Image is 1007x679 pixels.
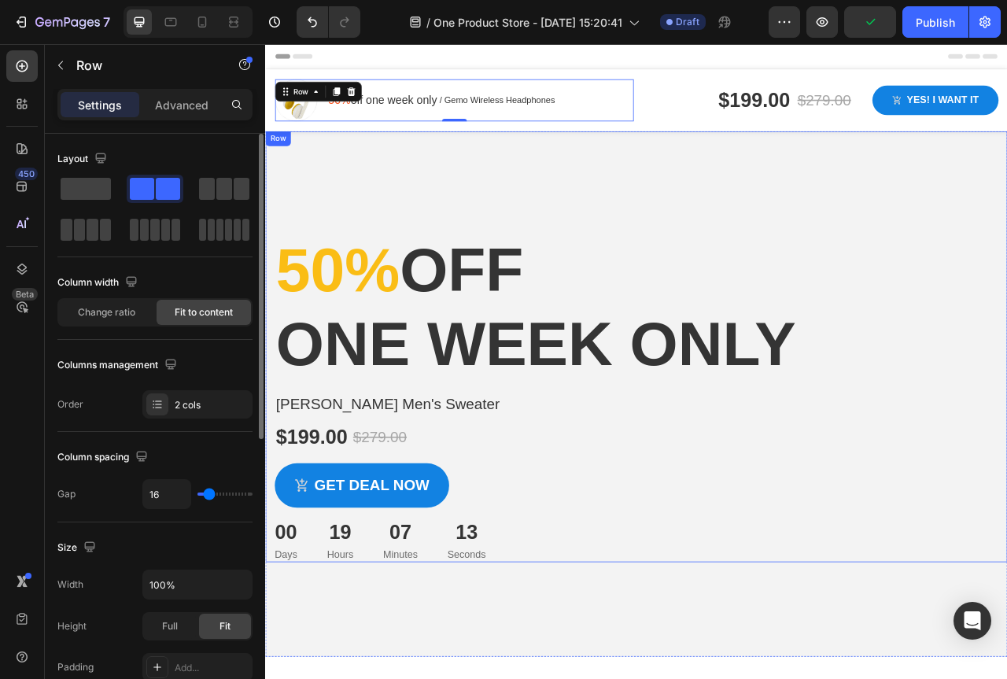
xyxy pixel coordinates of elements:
div: Yes! i want it [816,62,907,81]
span: / [426,14,430,31]
div: $199.00 [12,480,106,521]
div: Layout [57,149,110,170]
div: Add... [175,661,249,675]
span: Draft [676,15,699,29]
div: $279.00 [110,485,182,516]
button: Publish [902,6,968,38]
input: Auto [143,480,190,508]
span: Fit to content [175,305,233,319]
button: 7 [6,6,117,38]
button: Get deal now [12,533,234,590]
div: $279.00 [675,56,747,87]
p: Days [12,640,40,659]
div: Column width [57,272,141,293]
button: Yes! i want it [772,53,932,90]
div: 07 [149,603,194,640]
div: 2 cols [175,398,249,412]
span: Fit [219,619,231,633]
div: Column spacing [57,447,151,468]
p: Settings [78,97,122,113]
span: Change ratio [78,305,135,319]
span: 50% [13,242,171,330]
iframe: Design area [265,44,1007,679]
div: Gap [57,487,76,501]
div: Order [57,397,83,411]
p: Seconds [231,640,280,659]
p: 7 [103,13,110,31]
div: 450 [15,168,38,180]
div: Width [57,578,83,592]
div: Size [57,537,99,559]
div: 19 [78,603,112,640]
p: Hours [78,640,112,659]
div: Undo/Redo [297,6,360,38]
div: Beta [12,288,38,301]
div: 13 [231,603,280,640]
input: Auto [143,570,252,599]
p: Row [76,56,210,75]
p: off one week only [13,239,931,428]
div: Get deal now [62,548,208,576]
div: Padding [57,660,94,674]
div: 00 [12,603,40,640]
p: Advanced [155,97,208,113]
div: Publish [916,14,955,31]
div: Height [57,619,87,633]
div: Columns management [57,355,180,376]
div: Row [3,113,29,127]
span: Full [162,619,178,633]
div: $199.00 [574,51,669,92]
div: Open Intercom Messenger [954,602,991,640]
span: One Product Store - [DATE] 15:20:41 [433,14,622,31]
h1: [PERSON_NAME] Men's Sweater [12,442,932,474]
p: Minutes [149,640,194,659]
